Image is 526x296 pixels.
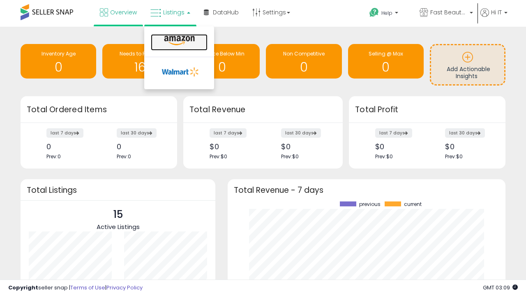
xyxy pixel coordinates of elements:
span: Prev: 0 [46,153,61,160]
h3: Total Ordered Items [27,104,171,116]
span: Hi IT [491,8,502,16]
a: Help [363,1,412,27]
span: Non Competitive [283,50,325,57]
a: BB Price Below Min 0 [184,44,260,79]
label: last 7 days [375,128,412,138]
span: Prev: $0 [445,153,463,160]
h1: 0 [188,60,256,74]
h1: 16 [106,60,174,74]
h1: 0 [25,60,92,74]
div: $0 [445,142,491,151]
a: Non Competitive 0 [266,44,341,79]
span: Listings [163,8,185,16]
label: last 30 days [445,128,485,138]
span: Help [381,9,392,16]
label: last 30 days [281,128,321,138]
div: $0 [210,142,257,151]
span: current [404,201,422,207]
div: $0 [281,142,328,151]
a: Selling @ Max 0 [348,44,424,79]
span: Add Actionable Insights [447,65,490,81]
h1: 0 [352,60,420,74]
span: previous [359,201,381,207]
h3: Total Listings [27,187,209,193]
a: Terms of Use [70,284,105,291]
i: Get Help [369,7,379,18]
a: Needs to Reprice 16 [102,44,178,79]
h3: Total Revenue - 7 days [234,187,499,193]
h1: 0 [270,60,337,74]
div: $0 [375,142,421,151]
label: last 30 days [117,128,157,138]
h3: Total Profit [355,104,499,116]
span: 2025-09-18 03:09 GMT [483,284,518,291]
label: last 7 days [46,128,83,138]
span: Prev: $0 [210,153,227,160]
h3: Total Revenue [189,104,337,116]
a: Hi IT [480,8,508,27]
span: Active Listings [97,222,140,231]
a: Add Actionable Insights [431,45,504,84]
p: 15 [97,207,140,222]
strong: Copyright [8,284,38,291]
span: Inventory Age [42,50,76,57]
span: Prev: $0 [375,153,393,160]
div: seller snap | | [8,284,143,292]
span: Selling @ Max [369,50,403,57]
span: Needs to Reprice [120,50,161,57]
span: Fast Beauty ([GEOGRAPHIC_DATA]) [430,8,467,16]
div: 0 [46,142,92,151]
span: DataHub [213,8,239,16]
a: Privacy Policy [106,284,143,291]
a: Inventory Age 0 [21,44,96,79]
span: Prev: $0 [281,153,299,160]
div: 0 [117,142,163,151]
span: Prev: 0 [117,153,131,160]
span: BB Price Below Min [199,50,245,57]
label: last 7 days [210,128,247,138]
span: Overview [110,8,137,16]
